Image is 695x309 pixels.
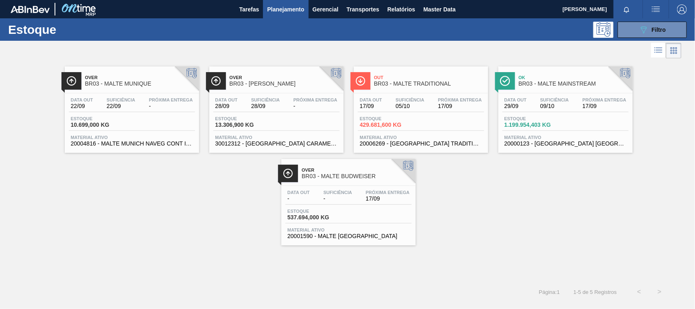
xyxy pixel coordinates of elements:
span: Suficiência [396,97,424,102]
img: Ícone [211,76,221,86]
span: 05/10 [396,103,424,109]
span: Master Data [423,4,456,14]
span: Over [85,75,195,80]
img: Ícone [355,76,366,86]
span: 22/09 [107,103,135,109]
span: - [149,103,193,109]
span: 20006269 - MALTA TRADITIONAL MUSA [360,141,482,147]
span: Material ativo [215,135,338,140]
span: 17/09 [360,103,382,109]
span: Suficiência [540,97,569,102]
span: 28/09 [215,103,238,109]
span: 429.681,600 KG [360,122,417,128]
img: Ícone [283,168,293,179]
span: BR03 - MALTE MUNIQUE [85,81,195,87]
span: Estoque [504,116,561,121]
span: Estoque [360,116,417,121]
span: Estoque [71,116,128,121]
span: Suficiência [251,97,280,102]
img: Ícone [500,76,510,86]
img: Logout [677,4,687,14]
span: 20000123 - MALTA URUGUAY BRAHMA BRASIL GRANEL [504,141,627,147]
img: userActions [651,4,661,14]
span: Filtro [652,26,666,33]
span: Data out [504,97,527,102]
span: - [294,103,338,109]
span: Data out [287,190,310,195]
span: 1 - 5 de 5 Registros [572,289,617,295]
span: Material ativo [71,135,193,140]
span: 537.694,000 KG [287,214,344,221]
span: 28/09 [251,103,280,109]
span: - [287,196,310,202]
span: 29/09 [504,103,527,109]
span: Próxima Entrega [438,97,482,102]
span: BR03 - MALTE CORONA [230,81,340,87]
img: Ícone [66,76,77,86]
div: Visão em Cards [666,43,682,58]
span: Material ativo [504,135,627,140]
span: Estoque [287,209,344,214]
span: Data out [360,97,382,102]
a: ÍconeOutBR03 - MALTE TRADITIONALData out17/09Suficiência05/10Próxima Entrega17/09Estoque429.681,6... [348,60,492,153]
button: > [649,282,670,302]
button: Filtro [618,22,687,38]
span: 09/10 [540,103,569,109]
span: 22/09 [71,103,93,109]
span: Material ativo [360,135,482,140]
a: ÍconeOverBR03 - MALTE BUDWEISERData out-Suficiência-Próxima Entrega17/09Estoque537.694,000 KGMate... [275,153,420,245]
span: Relatórios [387,4,415,14]
span: 17/09 [583,103,627,109]
span: Suficiência [323,190,352,195]
a: ÍconeOverBR03 - MALTE MUNIQUEData out22/09Suficiência22/09Próxima Entrega-Estoque10.699,000 KGMat... [59,60,203,153]
span: Material ativo [287,227,410,232]
span: Data out [71,97,93,102]
span: Planejamento [267,4,304,14]
span: Estoque [215,116,272,121]
span: BR03 - MALTE MAINSTREAM [519,81,629,87]
div: Visão em Lista [651,43,666,58]
span: Transportes [346,4,379,14]
span: Suficiência [107,97,135,102]
span: - [323,196,352,202]
a: ÍconeOkBR03 - MALTE MAINSTREAMData out29/09Suficiência09/10Próxima Entrega17/09Estoque1.199.954,4... [492,60,637,153]
span: Ok [519,75,629,80]
span: 20001590 - MALTE PAMPA BUD [287,233,410,239]
span: 13.306,900 KG [215,122,272,128]
a: ÍconeOverBR03 - [PERSON_NAME]Data out28/09Suficiência28/09Próxima Entrega-Estoque13.306,900 KGMat... [203,60,348,153]
span: BR03 - MALTE TRADITIONAL [374,81,484,87]
span: 20004816 - MALTE MUNICH NAVEG CONT IMPORT SUP 40% [71,141,193,147]
h1: Estoque [8,25,127,34]
span: 10.699,000 KG [71,122,128,128]
span: Gerencial [313,4,339,14]
span: 17/09 [438,103,482,109]
button: < [629,282,649,302]
span: Tarefas [239,4,259,14]
span: Próxima Entrega [366,190,410,195]
span: Over [302,168,412,172]
img: TNhmsLtSVTkK8tSr43FrP2fwEKptu5GPRR3wAAAABJRU5ErkJggg== [11,6,50,13]
span: Próxima Entrega [583,97,627,102]
span: Página : 1 [539,289,560,295]
button: Notificações [614,4,640,15]
span: BR03 - MALTE BUDWEISER [302,173,412,179]
span: 1.199.954,403 KG [504,122,561,128]
span: Over [230,75,340,80]
span: 30012312 - MALTA CARAMELO DE BOORTMALT BIG BAG [215,141,338,147]
span: Próxima Entrega [149,97,193,102]
span: Data out [215,97,238,102]
span: Out [374,75,484,80]
span: Próxima Entrega [294,97,338,102]
div: Pogramando: nenhum usuário selecionado [593,22,614,38]
span: 17/09 [366,196,410,202]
